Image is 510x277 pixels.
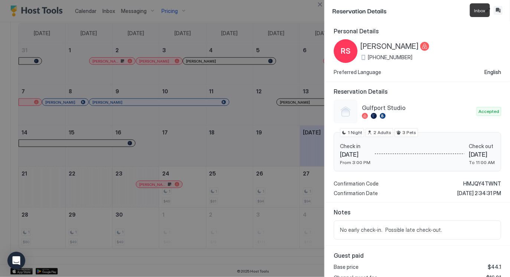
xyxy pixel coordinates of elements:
span: Check out [469,143,495,150]
div: Open Intercom Messenger [7,252,25,270]
span: From 3:00 PM [340,160,370,165]
span: Confirmation Date [334,190,378,197]
span: Base price [334,264,359,270]
span: 2 Adults [373,129,391,136]
span: $44.1 [488,264,501,270]
span: Accepted [478,108,499,115]
span: Preferred Language [334,69,381,76]
span: [PHONE_NUMBER] [368,54,412,61]
span: [DATE] [340,151,370,158]
span: Guest paid [334,252,501,259]
span: Personal Details [334,27,501,35]
span: Notes [334,208,501,216]
span: English [484,69,501,76]
span: No early check-in. Possible late check-out. [340,227,495,233]
span: Inbox [474,8,486,13]
span: Confirmation Code [334,180,379,187]
span: HMJQY4TWNT [463,180,501,187]
span: [DATE] [469,151,495,158]
span: RS [341,46,350,57]
span: To 11:00 AM [469,160,495,165]
span: Reservation Details [334,88,501,95]
button: Inbox [494,6,503,15]
span: [DATE] 2:34:31 PM [457,190,501,197]
span: Reservation Details [332,6,482,15]
span: [PERSON_NAME] [360,42,419,51]
span: 1 Night [348,129,362,136]
span: 3 Pets [402,129,416,136]
span: Check in [340,143,370,150]
span: Gulfport Studio [362,104,474,111]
